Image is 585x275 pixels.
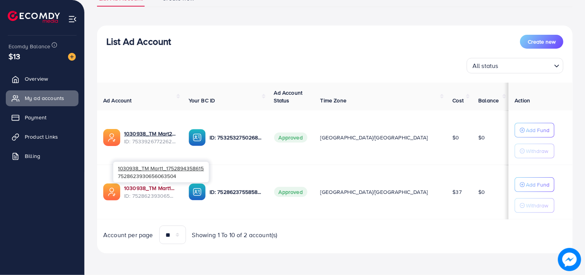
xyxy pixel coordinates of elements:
button: Create new [520,35,563,49]
img: ic-ba-acc.ded83a64.svg [189,129,206,146]
span: Payment [25,114,46,121]
input: Search for option [501,59,551,71]
h3: List Ad Account [106,36,171,47]
span: Product Links [25,133,58,141]
span: Ad Account Status [274,89,303,104]
img: ic-ads-acc.e4c84228.svg [103,129,120,146]
img: ic-ba-acc.ded83a64.svg [189,183,206,200]
button: Withdraw [515,198,554,213]
span: $0 [478,134,485,141]
button: Add Fund [515,177,554,192]
button: Withdraw [515,144,554,158]
img: ic-ads-acc.e4c84228.svg [103,183,120,200]
span: All status [471,60,500,71]
p: Add Fund [526,180,549,189]
span: My ad accounts [25,94,64,102]
span: Time Zone [321,97,346,104]
img: logo [8,11,60,23]
a: My ad accounts [6,90,78,106]
span: $0 [452,134,459,141]
span: [GEOGRAPHIC_DATA]/[GEOGRAPHIC_DATA] [321,188,428,196]
div: Search for option [467,58,563,73]
a: 1030938_TM Mart2_1754129054300 [124,130,176,137]
span: Approved [274,187,307,197]
span: Ad Account [103,97,132,104]
span: Billing [25,152,40,160]
span: ID: 7533926772262469649 [124,137,176,145]
a: 1030938_TM Mart1_1752894358615 [124,184,176,192]
span: Overview [25,75,48,83]
span: $37 [452,188,461,196]
span: [GEOGRAPHIC_DATA]/[GEOGRAPHIC_DATA] [321,134,428,141]
p: Withdraw [526,201,548,210]
a: Product Links [6,129,78,144]
a: Payment [6,110,78,125]
div: 7528623930656063504 [113,162,209,182]
p: Add Fund [526,126,549,135]
span: Create new [528,38,556,46]
span: Action [515,97,530,104]
img: menu [68,15,77,24]
img: image [558,248,581,271]
span: ID: 7528623930656063504 [124,192,176,200]
span: Approved [274,132,307,143]
a: Billing [6,148,78,164]
a: Overview [6,71,78,87]
span: $0 [478,188,485,196]
span: Balance [478,97,499,104]
div: <span class='underline'>1030938_TM Mart2_1754129054300</span></br>7533926772262469649 [124,130,176,146]
span: Ecomdy Balance [9,42,50,50]
p: Withdraw [526,146,548,156]
span: $13 [9,51,20,62]
p: ID: 7532532750268596241 [210,133,262,142]
button: Add Fund [515,123,554,137]
img: image [68,53,76,61]
span: Your BC ID [189,97,215,104]
span: Showing 1 To 10 of 2 account(s) [192,231,278,239]
p: ID: 7528623755858362384 [210,187,262,197]
span: Account per page [103,231,153,239]
span: 1030938_TM Mart1_1752894358615 [118,165,204,172]
span: Cost [452,97,464,104]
